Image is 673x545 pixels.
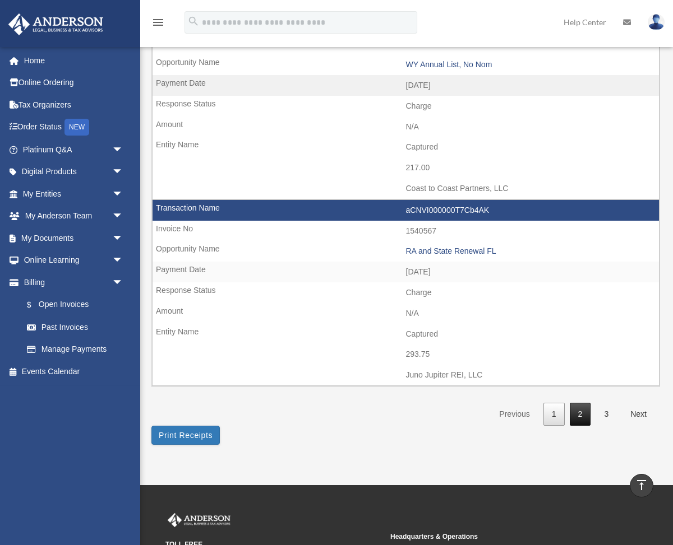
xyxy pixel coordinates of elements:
[153,221,659,242] td: 1540567
[16,338,140,361] a: Manage Payments
[390,531,607,543] small: Headquarters & Operations
[153,200,659,221] td: aCNVI000000T7Cb4AK
[64,119,89,136] div: NEW
[112,205,135,228] span: arrow_drop_down
[596,403,617,426] a: 3
[635,478,648,492] i: vertical_align_top
[153,324,659,345] td: Captured
[543,403,565,426] a: 1
[112,138,135,161] span: arrow_drop_down
[406,246,654,256] div: RA and State Renewal FL
[151,20,165,29] a: menu
[112,249,135,272] span: arrow_drop_down
[8,161,140,183] a: Digital Productsarrow_drop_down
[112,271,135,294] span: arrow_drop_down
[8,116,140,139] a: Order StatusNEW
[406,60,654,69] div: WY Annual List, No Nom
[8,94,140,116] a: Tax Organizers
[153,303,659,324] td: N/A
[8,72,140,94] a: Online Ordering
[5,13,107,35] img: Anderson Advisors Platinum Portal
[153,117,659,138] td: N/A
[112,183,135,206] span: arrow_drop_down
[622,403,655,426] a: Next
[8,360,140,383] a: Events Calendar
[16,294,140,316] a: $Open Invoices
[165,513,233,528] img: Anderson Advisors Platinum Portal
[151,16,165,29] i: menu
[33,298,39,312] span: $
[8,249,140,272] a: Online Learningarrow_drop_down
[8,138,140,161] a: Platinum Q&Aarrow_drop_down
[153,157,659,179] td: 217.00
[153,262,659,283] td: [DATE]
[153,178,659,199] td: Coast to Coast Partners, LLC
[8,183,140,205] a: My Entitiesarrow_drop_down
[648,14,665,30] img: User Pic
[630,474,653,497] a: vertical_align_top
[8,227,140,249] a: My Documentsarrow_drop_down
[112,227,135,250] span: arrow_drop_down
[153,282,659,304] td: Charge
[112,161,135,184] span: arrow_drop_down
[153,137,659,158] td: Captured
[8,49,140,72] a: Home
[8,205,140,227] a: My Anderson Teamarrow_drop_down
[151,426,220,445] button: Print Receipts
[153,344,659,365] td: 293.75
[570,403,591,426] a: 2
[16,316,135,338] a: Past Invoices
[491,403,538,426] a: Previous
[153,365,659,386] td: Juno Jupiter REI, LLC
[8,271,140,294] a: Billingarrow_drop_down
[153,75,659,96] td: [DATE]
[187,15,200,27] i: search
[153,96,659,117] td: Charge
